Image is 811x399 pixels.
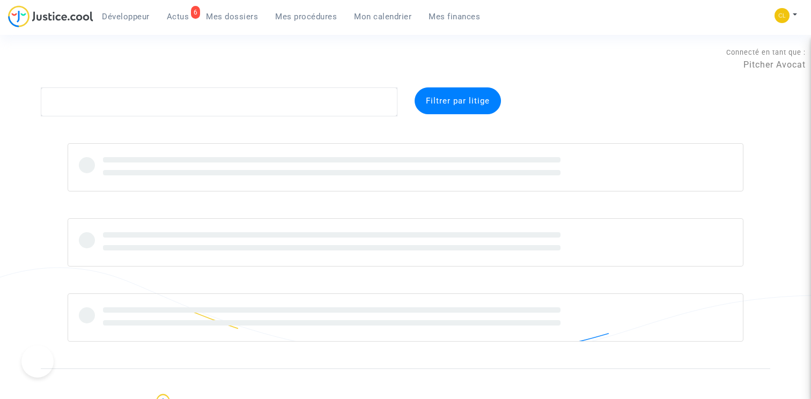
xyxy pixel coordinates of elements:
a: 6Actus [158,9,198,25]
span: Filtrer par litige [426,96,490,106]
a: Mes dossiers [197,9,267,25]
img: jc-logo.svg [8,5,93,27]
a: Développeur [93,9,158,25]
span: Actus [167,12,189,21]
img: f0b917ab549025eb3af43f3c4438ad5d [775,8,790,23]
a: Mon calendrier [345,9,420,25]
span: Mon calendrier [354,12,411,21]
span: Mes dossiers [206,12,258,21]
span: Mes finances [429,12,480,21]
span: Mes procédures [275,12,337,21]
span: Connecté en tant que : [726,48,806,56]
iframe: Help Scout Beacon - Open [21,345,54,378]
span: Développeur [102,12,150,21]
div: 6 [191,6,201,19]
a: Mes finances [420,9,489,25]
a: Mes procédures [267,9,345,25]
